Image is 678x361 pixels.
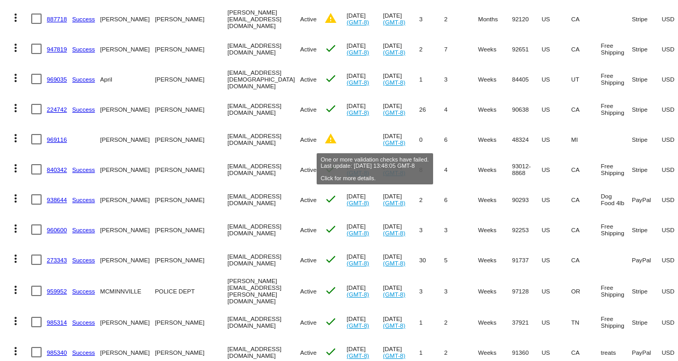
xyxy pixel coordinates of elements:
mat-cell: Stripe [632,4,661,34]
a: 887718 [47,16,67,22]
a: Success [72,106,95,113]
mat-cell: MI [571,124,601,154]
a: (GMT-8) [383,109,406,116]
mat-cell: 3 [419,275,444,307]
mat-cell: [PERSON_NAME] [100,124,155,154]
mat-cell: [PERSON_NAME] [100,245,155,275]
mat-cell: [DATE] [347,64,383,94]
mat-icon: warning [324,132,337,145]
mat-cell: MCMINNVILLE [100,275,155,307]
mat-cell: 2 [444,4,478,34]
mat-cell: Stripe [632,275,661,307]
mat-icon: check [324,42,337,55]
span: Active [300,319,317,326]
mat-icon: check [324,315,337,328]
span: Active [300,46,317,52]
mat-cell: 6 [444,124,478,154]
mat-cell: 0 [419,124,444,154]
mat-icon: check [324,253,337,265]
mat-cell: 3 [444,275,478,307]
a: (GMT-8) [383,49,406,56]
mat-cell: 2 [444,307,478,337]
mat-cell: US [542,34,571,64]
a: Success [72,349,95,356]
mat-cell: [EMAIL_ADDRESS][DOMAIN_NAME] [228,154,301,184]
mat-cell: [PERSON_NAME] [100,215,155,245]
a: 960600 [47,226,67,233]
a: (GMT-8) [347,49,369,56]
mat-cell: Stripe [632,94,661,124]
a: (GMT-8) [383,19,406,25]
mat-cell: 91737 [512,245,542,275]
mat-icon: more_vert [9,222,22,235]
mat-cell: 48324 [512,124,542,154]
mat-cell: Weeks [478,184,512,215]
span: Active [300,196,317,203]
mat-cell: [PERSON_NAME][EMAIL_ADDRESS][PERSON_NAME][DOMAIN_NAME] [228,275,301,307]
a: (GMT-8) [347,322,369,329]
span: Active [300,349,317,356]
mat-cell: 3 [444,215,478,245]
a: 985314 [47,319,67,326]
mat-cell: [DATE] [347,4,383,34]
span: Active [300,76,317,83]
mat-cell: 1 [419,64,444,94]
mat-cell: [EMAIL_ADDRESS][DOMAIN_NAME] [228,94,301,124]
mat-cell: Weeks [478,64,512,94]
a: (GMT-8) [347,199,369,206]
mat-cell: Free Shipping [601,34,632,64]
span: Active [300,106,317,113]
mat-cell: CA [571,215,601,245]
mat-cell: [EMAIL_ADDRESS][DOMAIN_NAME] [228,184,301,215]
mat-cell: Free Shipping [601,307,632,337]
mat-icon: more_vert [9,252,22,265]
a: 224742 [47,106,67,113]
mat-cell: [DATE] [383,4,420,34]
mat-cell: OR [571,275,601,307]
a: 969116 [47,136,67,143]
mat-cell: US [542,154,571,184]
mat-cell: 2 [419,184,444,215]
mat-cell: CA [571,245,601,275]
mat-cell: [DATE] [347,154,383,184]
mat-cell: US [542,64,571,94]
mat-cell: CA [571,154,601,184]
a: (GMT-8) [347,230,369,236]
mat-cell: [DATE] [347,245,383,275]
mat-cell: Weeks [478,34,512,64]
a: 273343 [47,257,67,263]
mat-cell: [DATE] [383,307,420,337]
mat-icon: check [324,284,337,297]
a: (GMT-8) [383,230,406,236]
mat-cell: US [542,307,571,337]
mat-cell: 84405 [512,64,542,94]
a: Success [72,46,95,52]
mat-cell: [PERSON_NAME] [155,184,228,215]
mat-cell: [PERSON_NAME] [155,4,228,34]
mat-cell: 8 [419,154,444,184]
mat-cell: Dog Food 4lb [601,184,632,215]
mat-cell: US [542,275,571,307]
mat-cell: [PERSON_NAME] [100,34,155,64]
mat-cell: Free Shipping [601,64,632,94]
mat-cell: [PERSON_NAME] [155,154,228,184]
mat-cell: [DATE] [383,34,420,64]
mat-cell: Free Shipping [601,154,632,184]
mat-cell: CA [571,184,601,215]
mat-cell: 3 [419,215,444,245]
mat-cell: Weeks [478,154,512,184]
mat-cell: Stripe [632,215,661,245]
mat-icon: check [324,102,337,115]
mat-cell: 3 [444,64,478,94]
mat-cell: [EMAIL_ADDRESS][DEMOGRAPHIC_DATA][DOMAIN_NAME] [228,64,301,94]
mat-cell: 92253 [512,215,542,245]
mat-cell: PayPal [632,184,661,215]
mat-cell: 90293 [512,184,542,215]
mat-cell: Stripe [632,64,661,94]
mat-cell: UT [571,64,601,94]
mat-cell: PayPal [632,245,661,275]
mat-cell: [DATE] [383,94,420,124]
mat-cell: [PERSON_NAME] [155,124,228,154]
a: 959952 [47,288,67,295]
mat-cell: CA [571,4,601,34]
